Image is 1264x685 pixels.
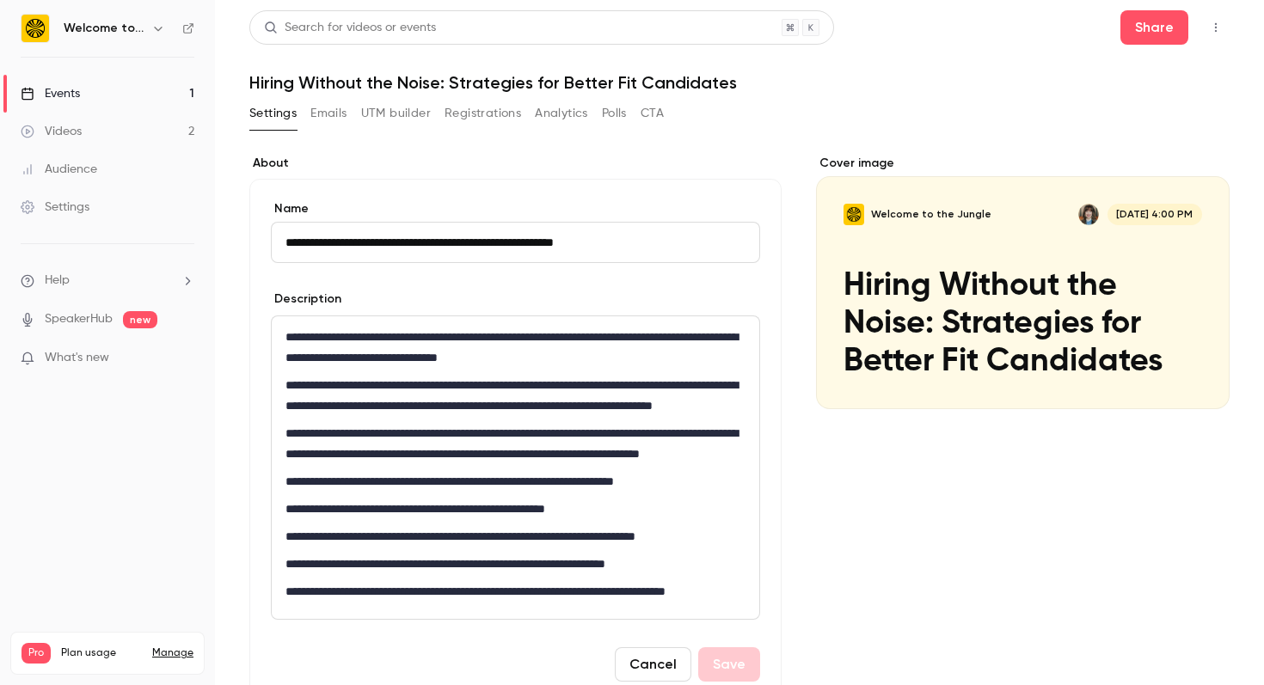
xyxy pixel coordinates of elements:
img: Welcome to the Jungle [21,15,49,42]
label: Cover image [816,155,1230,172]
h6: Welcome to the Jungle [64,20,144,37]
span: new [123,311,157,328]
li: help-dropdown-opener [21,272,194,290]
label: Name [271,200,760,217]
div: Search for videos or events [264,19,436,37]
h1: Hiring Without the Noise: Strategies for Better Fit Candidates [249,72,1230,93]
label: Description [271,291,341,308]
div: Events [21,85,80,102]
button: Analytics [535,100,588,127]
button: Polls [602,100,627,127]
div: Audience [21,161,97,178]
span: What's new [45,349,109,367]
a: SpeakerHub [45,310,113,328]
span: Pro [21,643,51,664]
button: Cancel [615,647,691,682]
a: Manage [152,646,193,660]
button: Share [1120,10,1188,45]
button: UTM builder [361,100,431,127]
button: CTA [641,100,664,127]
button: Emails [310,100,347,127]
span: Help [45,272,70,290]
label: About [249,155,782,172]
div: editor [272,316,759,619]
div: Settings [21,199,89,216]
button: Settings [249,100,297,127]
div: Videos [21,123,82,140]
section: description [271,315,760,620]
section: Cover image [816,155,1230,409]
button: Registrations [445,100,521,127]
span: Plan usage [61,646,142,660]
